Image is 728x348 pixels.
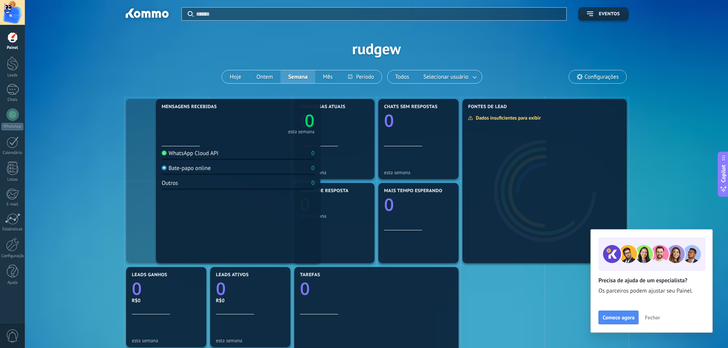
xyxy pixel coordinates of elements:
[2,45,24,50] div: Painel
[315,70,340,83] button: Mês
[222,70,249,83] button: Hoje
[599,11,620,17] span: Eventos
[280,70,315,83] button: Semana
[578,7,629,21] button: Eventos
[132,277,142,300] text: 0
[162,151,167,155] img: WhatsApp Cloud API
[422,72,470,82] span: Selecionar usuário
[132,272,167,278] span: Leads ganhos
[340,70,382,83] button: Período
[2,227,24,232] div: Estatísticas
[300,170,369,175] div: esta semana
[216,272,249,278] span: Leads ativos
[216,277,285,300] a: 0
[216,338,285,343] div: esta semana
[2,280,24,285] div: Ajuda
[311,150,315,157] div: 0
[300,188,349,194] span: Tempo de resposta
[132,277,201,300] a: 0
[216,277,226,300] text: 0
[2,202,24,207] div: E-mail
[468,115,546,121] div: Dados insuficientes para exibir
[598,287,705,295] span: Os parceiros podem ajustar seu Painel.
[162,165,211,172] div: Bate-papo online
[249,70,280,83] button: Ontem
[2,254,24,259] div: Configurações
[132,297,201,304] div: R$0
[238,109,315,132] a: 0
[384,109,394,132] text: 0
[388,70,417,83] button: Todos
[311,165,315,172] div: 0
[468,104,507,110] span: Fontes de lead
[2,123,23,130] div: WhatsApp
[300,213,369,219] div: esta semana
[598,311,639,324] button: Comece agora
[288,130,315,134] div: esta semana
[384,104,438,110] span: Chats sem respostas
[641,312,663,323] button: Fechar
[162,104,217,110] span: Mensagens recebidas
[720,165,727,182] span: Copilot
[384,170,453,175] div: esta semana
[585,74,619,80] span: Configurações
[598,277,705,284] h2: Precisa de ajuda de um especialista?
[300,272,320,278] span: Tarefas
[162,165,167,170] img: Bate-papo online
[645,315,660,320] span: Fechar
[2,151,24,155] div: Calendário
[300,277,453,300] a: 0
[384,188,443,194] span: Mais tempo esperando
[2,73,24,78] div: Leads
[162,150,219,157] div: WhatsApp Cloud API
[162,180,178,187] div: Outros
[603,315,634,320] span: Comece agora
[2,177,24,182] div: Listas
[216,297,285,304] div: R$0
[305,109,315,132] text: 0
[2,97,24,102] div: Chats
[384,193,394,216] text: 0
[132,338,201,343] div: esta semana
[417,70,482,83] button: Selecionar usuário
[300,104,345,110] span: Conversas atuais
[300,277,310,300] text: 0
[311,180,315,187] div: 0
